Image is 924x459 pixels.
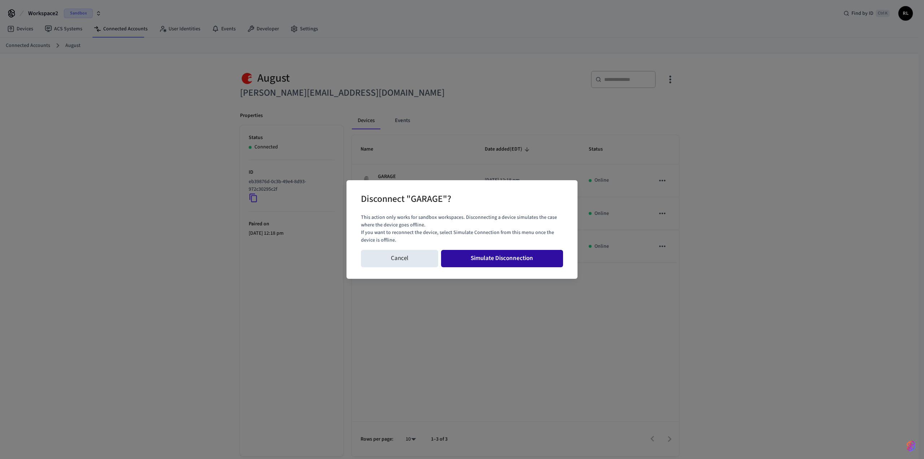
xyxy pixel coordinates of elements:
h2: Disconnect "GARAGE"? [361,189,451,211]
img: SeamLogoGradient.69752ec5.svg [907,440,915,452]
p: If you want to reconnect the device, select Simulate Connection from this menu once the device is... [361,229,563,244]
button: Cancel [361,250,438,267]
button: Simulate Disconnection [441,250,563,267]
p: This action only works for sandbox workspaces. Disconnecting a device simulates the case where th... [361,214,563,229]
